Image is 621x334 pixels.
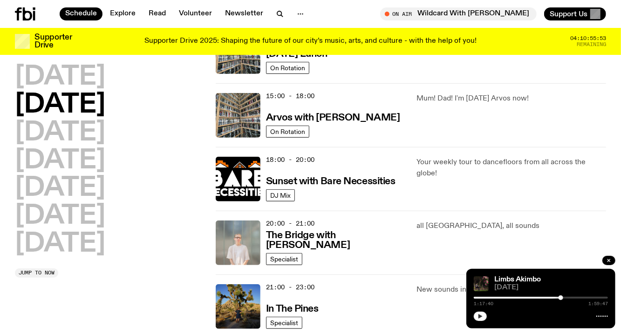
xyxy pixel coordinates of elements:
img: Bare Necessities [216,157,260,201]
a: Limbs Akimbo [494,276,541,283]
button: [DATE] [15,120,105,146]
p: Mum! Dad! I'm [DATE] Arvos now! [416,93,606,104]
a: Specialist [266,317,302,329]
span: Support Us [550,10,587,18]
a: Read [143,7,171,20]
a: On Rotation [266,126,309,138]
h3: In The Pines [266,304,319,314]
h3: The Bridge with [PERSON_NAME] [266,231,405,250]
img: Johanna stands in the middle distance amongst a desert scene with large cacti and trees. She is w... [216,284,260,329]
button: [DATE] [15,231,105,257]
a: Sunset with Bare Necessities [266,175,396,187]
a: Newsletter [219,7,269,20]
a: Specialist [266,253,302,265]
button: [DATE] [15,64,105,90]
h3: Arvos with [PERSON_NAME] [266,113,400,123]
span: 21:00 - 23:00 [266,283,314,292]
button: [DATE] [15,148,105,174]
button: [DATE] [15,175,105,201]
span: DJ Mix [270,192,291,199]
span: 15:00 - 18:00 [266,92,314,100]
span: 1:17:40 [474,301,493,306]
span: 20:00 - 21:00 [266,219,314,228]
span: 1:59:47 [588,301,608,306]
span: 04:10:55:53 [570,36,606,41]
p: Your weekly tour to dancefloors from all across the globe! [416,157,606,179]
span: Remaining [577,42,606,47]
a: Arvos with [PERSON_NAME] [266,111,400,123]
button: [DATE] [15,92,105,118]
a: Volunteer [173,7,218,20]
h3: Sunset with Bare Necessities [266,177,396,187]
p: all [GEOGRAPHIC_DATA], all sounds [416,220,606,232]
span: [DATE] [494,284,608,291]
a: In The Pines [266,302,319,314]
span: On Rotation [270,64,305,71]
a: Explore [104,7,141,20]
span: On Rotation [270,128,305,135]
button: [DATE] [15,203,105,229]
button: Jump to now [15,268,58,278]
span: Specialist [270,319,298,326]
img: A corner shot of the fbi music library [216,93,260,138]
span: Jump to now [19,270,55,275]
button: Support Us [544,7,606,20]
h3: Supporter Drive [34,33,72,49]
p: New sounds in folk and cosmic-country music [416,284,606,295]
button: On AirWildcard With [PERSON_NAME] [380,7,537,20]
p: Supporter Drive 2025: Shaping the future of our city’s music, arts, and culture - with the help o... [144,37,477,46]
a: Schedule [60,7,102,20]
img: Jackson sits at an outdoor table, legs crossed and gazing at a black and brown dog also sitting a... [474,276,489,291]
span: Specialist [270,255,298,262]
img: Mara stands in front of a frosted glass wall wearing a cream coloured t-shirt and black glasses. ... [216,220,260,265]
span: 18:00 - 20:00 [266,155,314,164]
a: On Rotation [266,62,309,74]
a: DJ Mix [266,189,295,201]
a: The Bridge with [PERSON_NAME] [266,229,405,250]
